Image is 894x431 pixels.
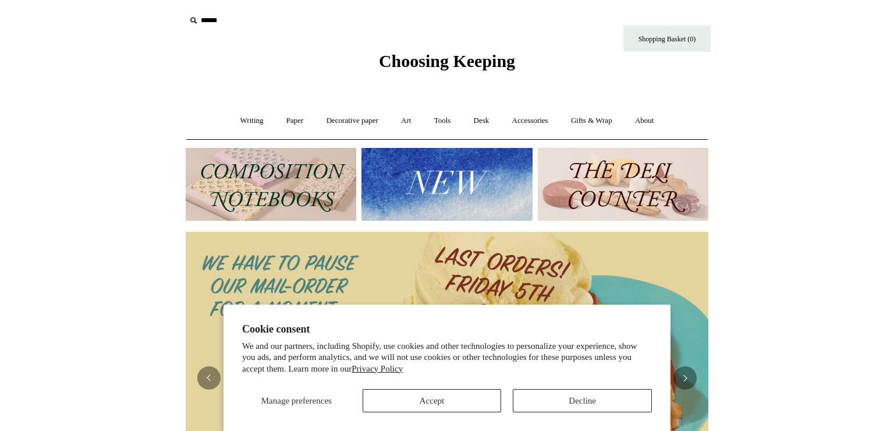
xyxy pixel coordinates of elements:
[391,105,421,136] a: Art
[623,26,711,52] a: Shopping Basket (0)
[379,61,515,69] a: Choosing Keeping
[242,341,652,375] p: We and our partners, including Shopify, use cookies and other technologies to personalize your ex...
[361,148,532,221] img: New.jpg__PID:f73bdf93-380a-4a35-bcfe-7823039498e1
[261,396,332,405] span: Manage preferences
[276,105,314,136] a: Paper
[625,105,665,136] a: About
[186,148,356,221] img: 202302 Composition ledgers.jpg__PID:69722ee6-fa44-49dd-a067-31375e5d54ec
[242,389,351,412] button: Manage preferences
[513,389,652,412] button: Decline
[316,105,389,136] a: Decorative paper
[197,366,221,390] button: Previous
[538,148,708,221] img: The Deli Counter
[230,105,274,136] a: Writing
[424,105,462,136] a: Tools
[352,364,403,373] a: Privacy Policy
[363,389,502,412] button: Accept
[463,105,500,136] a: Desk
[379,51,515,70] span: Choosing Keeping
[673,366,697,390] button: Next
[560,105,623,136] a: Gifts & Wrap
[242,323,652,335] h2: Cookie consent
[502,105,559,136] a: Accessories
